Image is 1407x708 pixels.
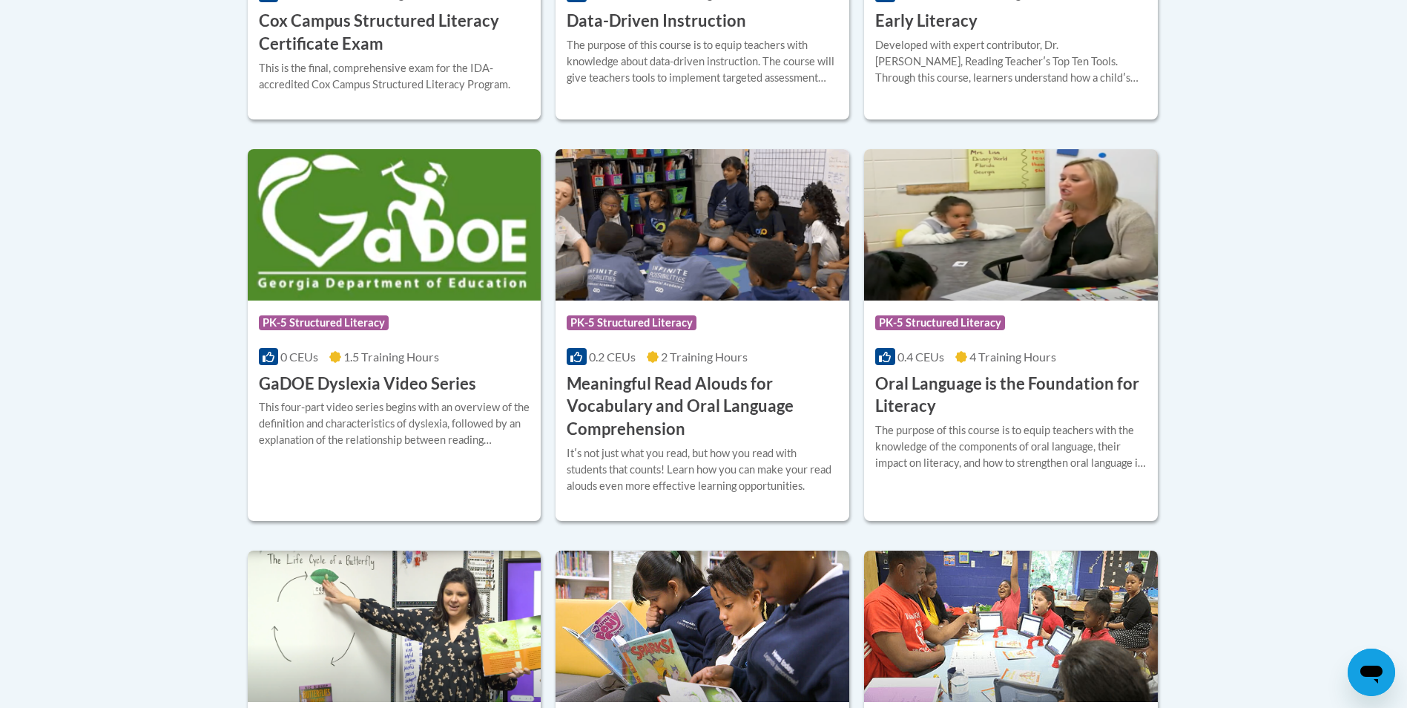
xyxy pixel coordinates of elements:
img: Course Logo [864,551,1158,702]
a: Course LogoPK-5 Structured Literacy0.4 CEUs4 Training Hours Oral Language is the Foundation for L... [864,149,1158,521]
img: Course Logo [556,551,849,702]
span: 0.2 CEUs [589,350,636,364]
span: 4 Training Hours [969,350,1056,364]
img: Course Logo [556,149,849,301]
span: PK-5 Structured Literacy [259,315,389,330]
span: PK-5 Structured Literacy [567,315,696,330]
span: 0.4 CEUs [897,350,944,364]
span: PK-5 Structured Literacy [875,315,1005,330]
iframe: Button to launch messaging window [1348,649,1395,696]
div: This four-part video series begins with an overview of the definition and characteristics of dysl... [259,399,530,448]
h3: Oral Language is the Foundation for Literacy [875,373,1147,419]
div: The purpose of this course is to equip teachers with knowledge about data-driven instruction. The... [567,37,838,86]
div: Itʹs not just what you read, but how you read with students that counts! Learn how you can make y... [567,445,838,494]
img: Course Logo [864,149,1158,301]
a: Course LogoPK-5 Structured Literacy0.2 CEUs2 Training Hours Meaningful Read Alouds for Vocabulary... [556,149,849,521]
span: 2 Training Hours [661,350,748,364]
h3: GaDOE Dyslexia Video Series [259,373,476,396]
a: Course LogoPK-5 Structured Literacy0 CEUs1.5 Training Hours GaDOE Dyslexia Video SeriesThis four-... [248,149,541,521]
span: 0 CEUs [280,350,318,364]
div: The purpose of this course is to equip teachers with the knowledge of the components of oral lang... [875,422,1147,471]
img: Course Logo [248,149,541,301]
h3: Data-Driven Instruction [567,10,746,33]
h3: Meaningful Read Alouds for Vocabulary and Oral Language Comprehension [567,373,838,441]
div: This is the final, comprehensive exam for the IDA-accredited Cox Campus Structured Literacy Program. [259,60,530,93]
div: Developed with expert contributor, Dr. [PERSON_NAME], Reading Teacherʹs Top Ten Tools. Through th... [875,37,1147,86]
h3: Early Literacy [875,10,978,33]
h3: Cox Campus Structured Literacy Certificate Exam [259,10,530,56]
span: 1.5 Training Hours [343,350,439,364]
img: Course Logo [248,551,541,702]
